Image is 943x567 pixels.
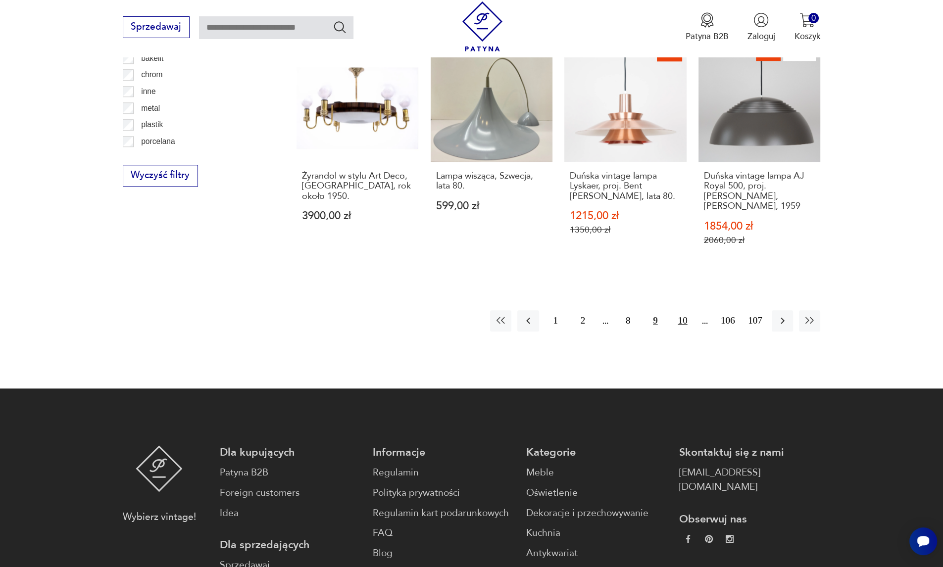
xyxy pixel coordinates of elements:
[808,13,819,23] div: 0
[672,310,693,331] button: 10
[526,445,667,460] p: Kategorie
[705,535,713,543] img: 37d27d81a828e637adc9f9cb2e3d3a8a.webp
[373,506,514,520] a: Regulamin kart podarunkowych
[679,466,820,494] a: [EMAIL_ADDRESS][DOMAIN_NAME]
[686,31,729,42] p: Patyna B2B
[645,310,666,331] button: 9
[686,12,729,42] a: Ikona medaluPatyna B2B
[141,151,166,164] p: porcelit
[373,466,514,480] a: Regulamin
[373,445,514,460] p: Informacje
[220,538,361,552] p: Dla sprzedających
[123,24,190,32] a: Sprzedawaj
[220,445,361,460] p: Dla kupujących
[526,546,667,561] a: Antykwariat
[570,211,681,221] p: 1215,00 zł
[564,40,687,269] a: SaleDuńska vintage lampa Lyskaer, proj. Bent Nordsted, lata 80.Duńska vintage lampa Lyskaer, proj...
[570,171,681,201] h3: Duńska vintage lampa Lyskaer, proj. Bent [PERSON_NAME], lata 80.
[704,171,815,212] h3: Duńska vintage lampa AJ Royal 500, proj. [PERSON_NAME], [PERSON_NAME], 1959
[123,510,196,524] p: Wybierz vintage!
[136,445,183,492] img: Patyna - sklep z meblami i dekoracjami vintage
[526,526,667,540] a: Kuchnia
[373,486,514,500] a: Polityka prywatności
[726,535,734,543] img: c2fd9cf7f39615d9d6839a72ae8e59e5.webp
[617,310,639,331] button: 8
[526,506,667,520] a: Dekoracje i przechowywanie
[457,1,507,51] img: Patyna - sklep z meblami i dekoracjami vintage
[436,201,547,211] p: 599,00 zł
[302,171,413,201] h3: Żyrandol w stylu Art Deco, [GEOGRAPHIC_DATA], rok około 1950.
[794,31,820,42] p: Koszyk
[123,16,190,38] button: Sprzedawaj
[794,12,820,42] button: 0Koszyk
[909,527,937,555] iframe: Smartsupp widget button
[141,118,163,131] p: plastik
[220,486,361,500] a: Foreign customers
[373,546,514,561] a: Blog
[717,310,739,331] button: 106
[123,165,198,187] button: Wyczyść filtry
[753,12,769,28] img: Ikonka użytkownika
[431,40,553,269] a: Lampa wisząca, Szwecja, lata 80.Lampa wisząca, Szwecja, lata 80.599,00 zł
[526,486,667,500] a: Oświetlenie
[572,310,594,331] button: 2
[684,535,692,543] img: da9060093f698e4c3cedc1453eec5031.webp
[570,225,681,235] p: 1350,00 zł
[141,102,160,115] p: metal
[297,40,419,269] a: Żyrandol w stylu Art Deco, Polska, rok około 1950.Żyrandol w stylu Art Deco, [GEOGRAPHIC_DATA], r...
[704,235,815,245] p: 2060,00 zł
[747,31,775,42] p: Zaloguj
[302,211,413,221] p: 3900,00 zł
[220,506,361,520] a: Idea
[141,85,155,98] p: inne
[679,512,820,526] p: Obserwuj nas
[141,135,175,148] p: porcelana
[747,12,775,42] button: Zaloguj
[545,310,566,331] button: 1
[220,466,361,480] a: Patyna B2B
[141,52,163,65] p: bakelit
[799,12,815,28] img: Ikona koszyka
[686,12,729,42] button: Patyna B2B
[744,310,766,331] button: 107
[699,12,715,28] img: Ikona medalu
[333,20,347,34] button: Szukaj
[679,445,820,460] p: Skontaktuj się z nami
[436,171,547,191] h3: Lampa wisząca, Szwecja, lata 80.
[526,466,667,480] a: Meble
[373,526,514,540] a: FAQ
[141,68,162,81] p: chrom
[704,221,815,232] p: 1854,00 zł
[698,40,821,269] a: SaleKlasykDuńska vintage lampa AJ Royal 500, proj. Arne Jacobsen, Louis Poulsen, 1959Duńska vinta...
